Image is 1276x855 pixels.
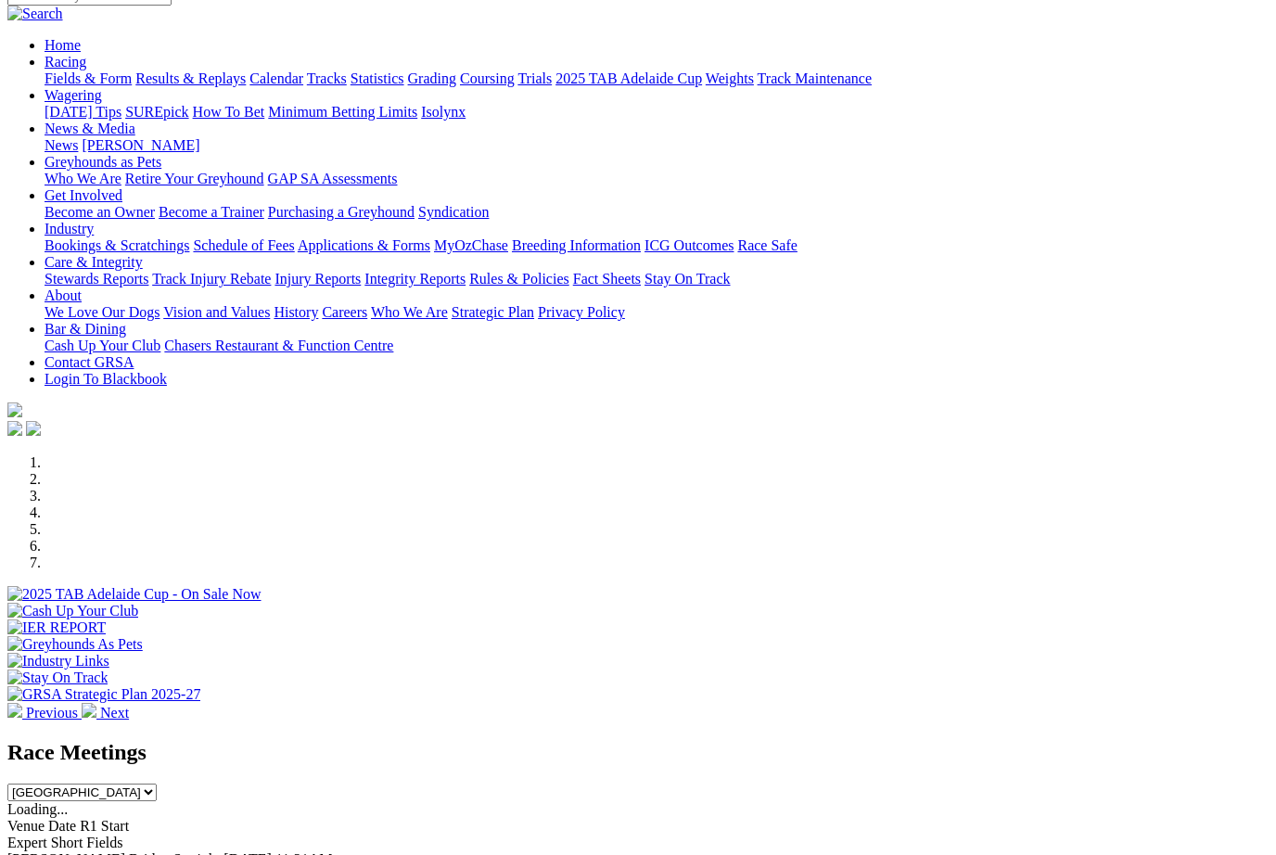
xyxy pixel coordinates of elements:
[274,271,361,287] a: Injury Reports
[45,204,1269,221] div: Get Involved
[45,338,160,353] a: Cash Up Your Club
[418,204,489,220] a: Syndication
[193,104,265,120] a: How To Bet
[45,137,78,153] a: News
[125,104,188,120] a: SUREpick
[80,818,129,834] span: R1 Start
[45,237,189,253] a: Bookings & Scratchings
[351,70,404,86] a: Statistics
[45,154,161,170] a: Greyhounds as Pets
[7,421,22,436] img: facebook.svg
[45,354,134,370] a: Contact GRSA
[517,70,552,86] a: Trials
[7,740,1269,765] h2: Race Meetings
[135,70,246,86] a: Results & Replays
[371,304,448,320] a: Who We Are
[322,304,367,320] a: Careers
[45,171,121,186] a: Who We Are
[45,171,1269,187] div: Greyhounds as Pets
[737,237,797,253] a: Race Safe
[7,653,109,670] img: Industry Links
[573,271,641,287] a: Fact Sheets
[86,835,122,850] span: Fields
[82,703,96,718] img: chevron-right-pager-white.svg
[421,104,466,120] a: Isolynx
[307,70,347,86] a: Tracks
[45,54,86,70] a: Racing
[706,70,754,86] a: Weights
[45,287,82,303] a: About
[152,271,271,287] a: Track Injury Rebate
[7,835,47,850] span: Expert
[48,818,76,834] span: Date
[159,204,264,220] a: Become a Trainer
[45,70,132,86] a: Fields & Form
[268,204,415,220] a: Purchasing a Greyhound
[45,104,121,120] a: [DATE] Tips
[45,304,159,320] a: We Love Our Dogs
[193,237,294,253] a: Schedule of Fees
[268,171,398,186] a: GAP SA Assessments
[460,70,515,86] a: Coursing
[45,271,1269,287] div: Care & Integrity
[163,304,270,320] a: Vision and Values
[45,371,167,387] a: Login To Blackbook
[538,304,625,320] a: Privacy Policy
[364,271,466,287] a: Integrity Reports
[82,137,199,153] a: [PERSON_NAME]
[26,705,78,721] span: Previous
[7,818,45,834] span: Venue
[7,603,138,619] img: Cash Up Your Club
[45,321,126,337] a: Bar & Dining
[7,670,108,686] img: Stay On Track
[7,636,143,653] img: Greyhounds As Pets
[51,835,83,850] span: Short
[45,271,148,287] a: Stewards Reports
[45,304,1269,321] div: About
[7,801,68,817] span: Loading...
[7,705,82,721] a: Previous
[7,402,22,417] img: logo-grsa-white.png
[469,271,569,287] a: Rules & Policies
[45,187,122,203] a: Get Involved
[45,121,135,136] a: News & Media
[45,70,1269,87] div: Racing
[45,87,102,103] a: Wagering
[45,221,94,236] a: Industry
[7,6,63,22] img: Search
[45,204,155,220] a: Become an Owner
[268,104,417,120] a: Minimum Betting Limits
[45,237,1269,254] div: Industry
[7,686,200,703] img: GRSA Strategic Plan 2025-27
[758,70,872,86] a: Track Maintenance
[7,586,262,603] img: 2025 TAB Adelaide Cup - On Sale Now
[452,304,534,320] a: Strategic Plan
[434,237,508,253] a: MyOzChase
[100,705,129,721] span: Next
[45,37,81,53] a: Home
[408,70,456,86] a: Grading
[512,237,641,253] a: Breeding Information
[274,304,318,320] a: History
[249,70,303,86] a: Calendar
[644,237,734,253] a: ICG Outcomes
[7,703,22,718] img: chevron-left-pager-white.svg
[26,421,41,436] img: twitter.svg
[298,237,430,253] a: Applications & Forms
[7,619,106,636] img: IER REPORT
[644,271,730,287] a: Stay On Track
[82,705,129,721] a: Next
[555,70,702,86] a: 2025 TAB Adelaide Cup
[164,338,393,353] a: Chasers Restaurant & Function Centre
[45,338,1269,354] div: Bar & Dining
[125,171,264,186] a: Retire Your Greyhound
[45,104,1269,121] div: Wagering
[45,254,143,270] a: Care & Integrity
[45,137,1269,154] div: News & Media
